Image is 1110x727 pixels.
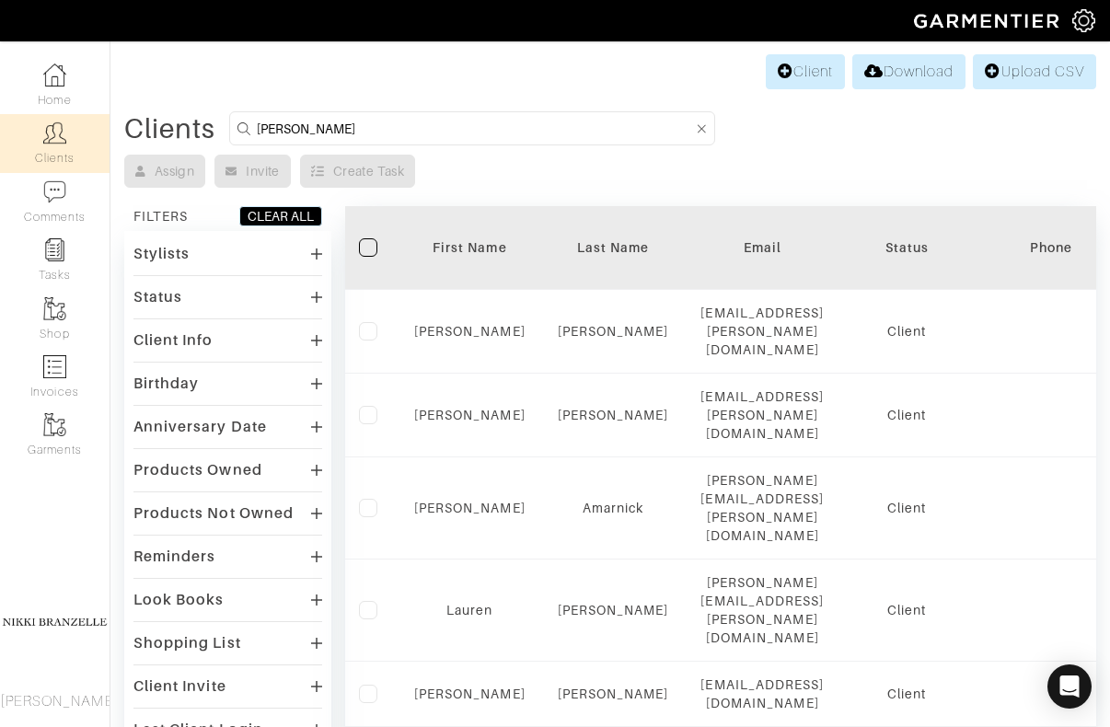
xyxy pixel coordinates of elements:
[43,355,66,378] img: orders-icon-0abe47150d42831381b5fb84f609e132dff9fe21cb692f30cb5eec754e2cba89.png
[133,288,182,306] div: Status
[133,418,267,436] div: Anniversary Date
[43,121,66,144] img: clients-icon-6bae9207a08558b7cb47a8932f037763ab4055f8c8b6bfacd5dc20c3e0201464.png
[133,677,226,696] div: Client Invite
[851,499,962,517] div: Client
[414,324,526,339] a: [PERSON_NAME]
[43,238,66,261] img: reminder-icon-8004d30b9f0a5d33ae49ab947aed9ed385cf756f9e5892f1edd6e32f2345188e.png
[851,601,962,619] div: Client
[133,375,199,393] div: Birthday
[851,322,962,340] div: Client
[1047,664,1092,709] div: Open Intercom Messenger
[838,206,976,290] th: Toggle SortBy
[558,603,669,617] a: [PERSON_NAME]
[583,501,643,515] a: Amarnick
[133,591,225,609] div: Look Books
[553,238,674,257] div: Last Name
[851,238,962,257] div: Status
[700,471,824,545] div: [PERSON_NAME][EMAIL_ADDRESS][PERSON_NAME][DOMAIN_NAME]
[446,603,492,617] a: Lauren
[414,501,526,515] a: [PERSON_NAME]
[558,687,669,701] a: [PERSON_NAME]
[700,238,824,257] div: Email
[133,461,262,479] div: Products Owned
[700,304,824,359] div: [EMAIL_ADDRESS][PERSON_NAME][DOMAIN_NAME]
[700,387,824,443] div: [EMAIL_ADDRESS][PERSON_NAME][DOMAIN_NAME]
[766,54,845,89] a: Client
[43,413,66,436] img: garments-icon-b7da505a4dc4fd61783c78ac3ca0ef83fa9d6f193b1c9dc38574b1d14d53ca28.png
[851,406,962,424] div: Client
[257,117,693,140] input: Search by name, email, phone, city, or state
[133,504,294,523] div: Products Not Owned
[414,238,526,257] div: First Name
[133,634,241,652] div: Shopping List
[973,54,1096,89] a: Upload CSV
[43,297,66,320] img: garments-icon-b7da505a4dc4fd61783c78ac3ca0ef83fa9d6f193b1c9dc38574b1d14d53ca28.png
[43,180,66,203] img: comment-icon-a0a6a9ef722e966f86d9cbdc48e553b5cf19dbc54f86b18d962a5391bc8f6eb6.png
[558,408,669,422] a: [PERSON_NAME]
[852,54,965,89] a: Download
[124,120,215,138] div: Clients
[700,675,824,712] div: [EMAIL_ADDRESS][DOMAIN_NAME]
[43,63,66,87] img: dashboard-icon-dbcd8f5a0b271acd01030246c82b418ddd0df26cd7fceb0bd07c9910d44c42f6.png
[248,207,314,225] div: CLEAR ALL
[414,687,526,701] a: [PERSON_NAME]
[558,324,669,339] a: [PERSON_NAME]
[700,573,824,647] div: [PERSON_NAME][EMAIL_ADDRESS][PERSON_NAME][DOMAIN_NAME]
[239,206,322,226] button: CLEAR ALL
[539,206,688,290] th: Toggle SortBy
[1072,9,1095,32] img: gear-icon-white-bd11855cb880d31180b6d7d6211b90ccbf57a29d726f0c71d8c61bd08dd39cc2.png
[133,245,190,263] div: Stylists
[905,5,1072,37] img: garmentier-logo-header-white-b43fb05a5012e4ada735d5af1a66efaba907eab6374d6393d1fbf88cb4ef424d.png
[414,408,526,422] a: [PERSON_NAME]
[133,331,214,350] div: Client Info
[133,207,188,225] div: FILTERS
[851,685,962,703] div: Client
[133,548,215,566] div: Reminders
[400,206,539,290] th: Toggle SortBy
